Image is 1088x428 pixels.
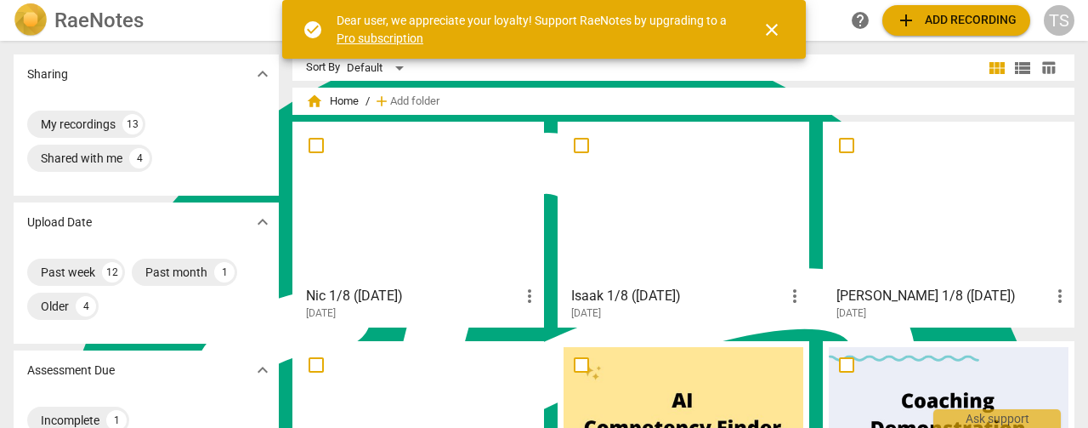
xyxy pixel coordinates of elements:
span: expand_more [252,360,273,380]
p: Sharing [27,66,68,83]
a: Nic 1/8 ([DATE])[DATE] [298,128,538,320]
span: more_vert [785,286,805,306]
span: [DATE] [571,306,601,321]
span: Home [306,93,359,110]
div: Dear user, we appreciate your loyalty! Support RaeNotes by upgrading to a [337,12,731,47]
button: Close [751,9,792,50]
h3: Melisa 1/8 (8/14/25) [836,286,1050,306]
p: Assessment Due [27,362,115,379]
button: Show more [250,357,275,383]
a: Pro subscription [337,31,423,45]
div: Sort By [306,61,340,74]
span: view_list [1012,58,1033,78]
span: help [850,10,870,31]
span: Add folder [390,95,439,108]
button: TS [1044,5,1074,36]
div: 4 [129,148,150,168]
span: expand_more [252,64,273,84]
span: close [762,20,782,40]
a: Help [845,5,875,36]
div: 4 [76,296,96,317]
span: table_chart [1040,60,1057,76]
button: Show more [250,61,275,87]
p: Upload Date [27,214,92,231]
div: Past week [41,264,95,281]
div: Shared with me [41,150,122,167]
h3: Nic 1/8 (8/11/25) [306,286,519,306]
span: home [306,93,323,110]
a: [PERSON_NAME] 1/8 ([DATE])[DATE] [829,128,1068,320]
a: LogoRaeNotes [14,3,275,37]
div: Ask support [933,409,1061,428]
span: expand_more [252,212,273,232]
div: My recordings [41,116,116,133]
span: view_module [987,58,1007,78]
span: add [896,10,916,31]
img: Logo [14,3,48,37]
div: 12 [102,262,122,282]
h3: Isaak 1/8 (8/15/25) [571,286,785,306]
div: 1 [214,262,235,282]
span: [DATE] [836,306,866,321]
button: Show more [250,209,275,235]
div: Default [347,54,410,82]
span: [DATE] [306,306,336,321]
span: Add recording [896,10,1017,31]
div: Past month [145,264,207,281]
h2: RaeNotes [54,9,144,32]
span: / [365,95,370,108]
span: more_vert [1050,286,1070,306]
span: more_vert [519,286,540,306]
button: Upload [882,5,1030,36]
span: add [373,93,390,110]
a: Isaak 1/8 ([DATE])[DATE] [564,128,803,320]
button: Table view [1035,55,1061,81]
button: Tile view [984,55,1010,81]
span: check_circle [303,20,323,40]
button: List view [1010,55,1035,81]
div: 13 [122,114,143,134]
div: Older [41,298,69,315]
